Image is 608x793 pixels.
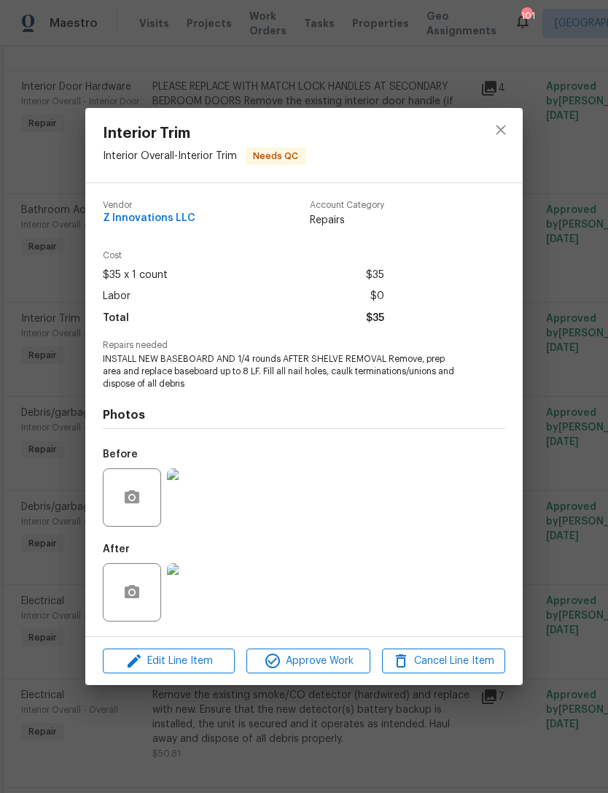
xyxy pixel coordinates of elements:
[103,341,505,350] span: Repairs needed
[103,449,138,460] h5: Before
[103,201,195,210] span: Vendor
[366,308,384,329] span: $35
[251,652,365,670] span: Approve Work
[103,353,465,390] span: INSTALL NEW BASEBOARD AND 1/4 rounds AFTER SHELVE REMOVAL Remove, prep area and replace baseboard...
[483,112,518,147] button: close
[386,652,501,670] span: Cancel Line Item
[103,265,168,286] span: $35 x 1 count
[103,213,195,224] span: Z Innovations LLC
[103,151,237,161] span: Interior Overall - Interior Trim
[247,149,304,163] span: Needs QC
[103,251,384,260] span: Cost
[103,408,505,422] h4: Photos
[103,544,130,554] h5: After
[103,649,235,674] button: Edit Line Item
[382,649,505,674] button: Cancel Line Item
[521,9,531,23] div: 101
[107,652,230,670] span: Edit Line Item
[366,265,384,286] span: $35
[370,286,384,307] span: $0
[310,201,384,210] span: Account Category
[246,649,370,674] button: Approve Work
[103,308,129,329] span: Total
[103,125,305,142] span: Interior Trim
[310,213,384,228] span: Repairs
[103,286,130,307] span: Labor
